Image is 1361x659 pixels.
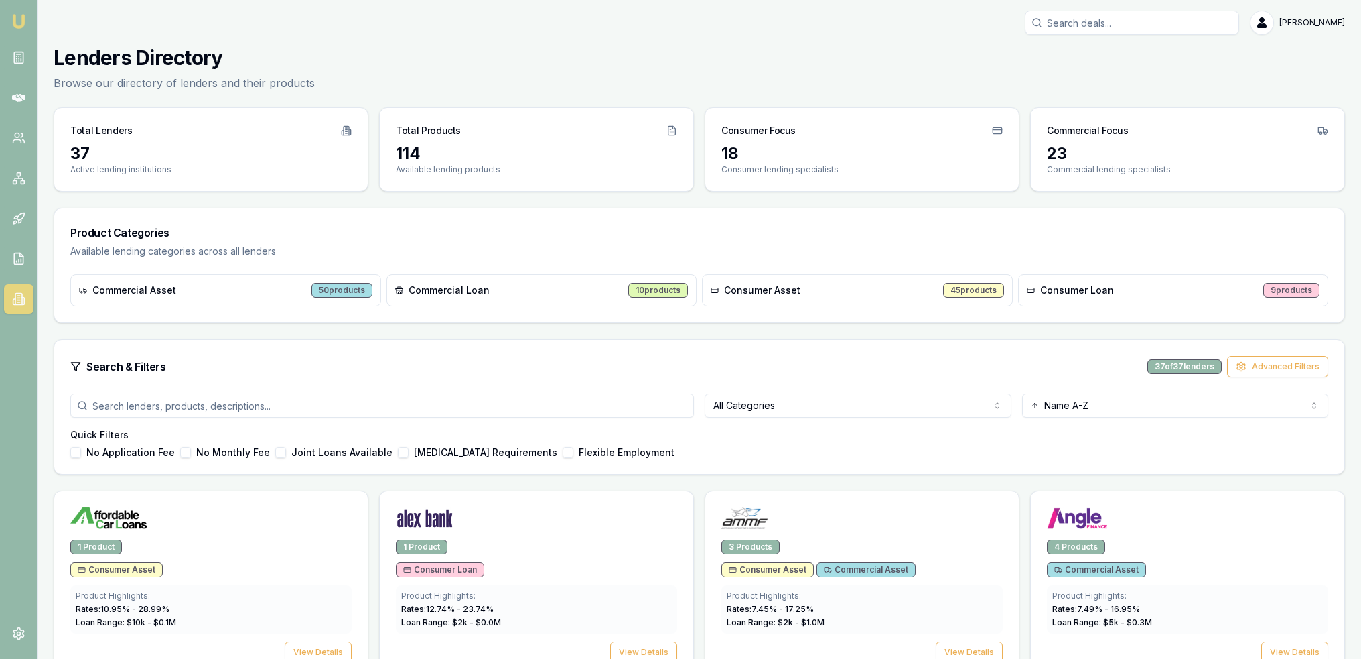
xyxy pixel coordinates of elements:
span: Consumer Loan [403,564,477,575]
span: Loan Range: $ 2 k - $ 1.0 M [727,617,825,627]
input: Search lenders, products, descriptions... [70,394,694,418]
p: Available lending categories across all lenders [70,245,1328,258]
div: 37 [70,143,352,164]
div: 37 of 37 lenders [1147,359,1222,374]
input: Search deals [1025,11,1239,35]
label: No Application Fee [86,448,175,457]
button: Advanced Filters [1227,356,1328,377]
span: Loan Range: $ 5 k - $ 0.3 M [1052,617,1152,627]
span: Consumer Asset [724,284,800,297]
div: 1 Product [396,540,447,554]
h1: Lenders Directory [54,46,315,70]
h4: Quick Filters [70,428,1328,442]
span: Commercial Loan [409,284,490,297]
div: 114 [396,143,677,164]
p: Browse our directory of lenders and their products [54,75,315,91]
img: Affordable Car Loans logo [70,507,147,529]
p: Consumer lending specialists [721,164,1003,175]
div: Product Highlights: [1052,591,1323,601]
img: Alex Bank logo [396,507,453,529]
div: Product Highlights: [401,591,672,601]
div: 23 [1047,143,1328,164]
label: No Monthly Fee [196,448,270,457]
h3: Search & Filters [86,359,166,375]
div: 3 Products [721,540,780,554]
span: Loan Range: $ 2 k - $ 0.0 M [401,617,501,627]
div: 9 products [1263,283,1319,298]
span: Consumer Asset [729,564,806,575]
span: Rates: 7.49 % - 16.95 % [1052,604,1140,614]
div: 1 Product [70,540,122,554]
img: Angle Finance logo [1047,507,1108,529]
label: Joint Loans Available [291,448,392,457]
span: Rates: 12.74 % - 23.74 % [401,604,494,614]
div: 45 products [943,283,1004,298]
h3: Commercial Focus [1047,124,1128,137]
h3: Total Lenders [70,124,132,137]
img: emu-icon-u.png [11,13,27,29]
h3: Consumer Focus [721,124,796,137]
span: Rates: 10.95 % - 28.99 % [76,604,169,614]
span: Commercial Asset [92,284,176,297]
h3: Product Categories [70,225,1328,241]
span: Commercial Asset [824,564,908,575]
span: Loan Range: $ 10 k - $ 0.1 M [76,617,176,627]
p: Active lending institutions [70,164,352,175]
span: Rates: 7.45 % - 17.25 % [727,604,814,614]
span: Consumer Loan [1040,284,1114,297]
div: 50 products [311,283,372,298]
span: Consumer Asset [78,564,155,575]
p: Available lending products [396,164,677,175]
div: 10 products [628,283,688,298]
span: Commercial Asset [1054,564,1139,575]
img: AMMF logo [721,507,768,529]
div: 4 Products [1047,540,1105,554]
span: [PERSON_NAME] [1279,17,1345,28]
div: Product Highlights: [76,591,346,601]
h3: Total Products [396,124,461,137]
div: 18 [721,143,1003,164]
div: Product Highlights: [727,591,997,601]
label: Flexible Employment [579,448,674,457]
label: [MEDICAL_DATA] Requirements [414,448,557,457]
p: Commercial lending specialists [1047,164,1328,175]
